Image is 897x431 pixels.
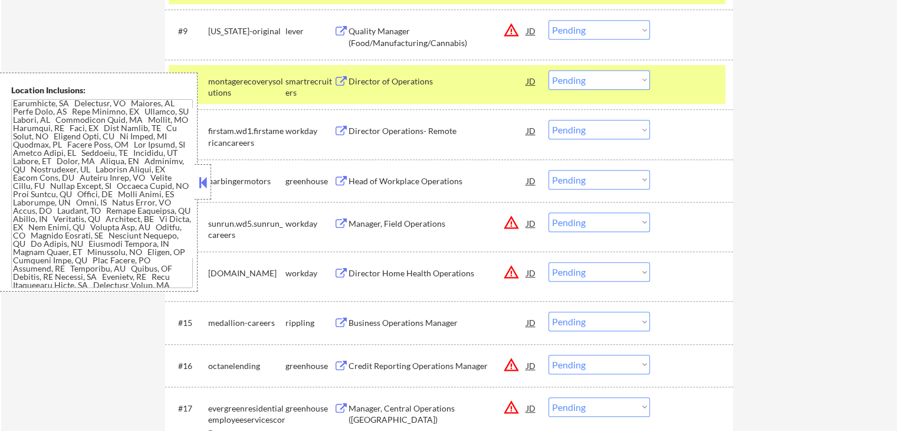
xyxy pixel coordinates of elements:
div: Manager, Central Operations ([GEOGRAPHIC_DATA]) [349,403,527,426]
div: Business Operations Manager [349,317,527,329]
div: JD [525,355,537,376]
div: JD [525,397,537,419]
div: Director Home Health Operations [349,267,527,279]
div: JD [525,70,537,92]
div: montagerecoverysolutions [208,76,285,99]
button: warning_amber [503,399,520,416]
div: harbingermotors [208,175,285,187]
div: greenhouse [285,403,334,414]
button: warning_amber [503,357,520,373]
div: #17 [178,403,199,414]
div: Manager, Field Operations [349,218,527,230]
div: #15 [178,317,199,329]
div: JD [525,262,537,283]
div: JD [525,170,537,191]
div: workday [285,218,334,230]
button: warning_amber [503,264,520,280]
div: Location Inclusions: [11,84,193,96]
div: workday [285,267,334,279]
div: #16 [178,360,199,372]
div: medallion-careers [208,317,285,329]
button: warning_amber [503,22,520,38]
div: workday [285,125,334,137]
div: lever [285,25,334,37]
div: greenhouse [285,360,334,372]
div: octanelending [208,360,285,372]
div: Credit Reporting Operations Manager [349,360,527,372]
div: firstam.wd1.firstamericancareers [208,125,285,148]
div: [US_STATE]-original [208,25,285,37]
div: Director of Operations [349,76,527,87]
div: #9 [178,25,199,37]
div: JD [525,20,537,41]
div: Quality Manager (Food/Manufacturing/Cannabis) [349,25,527,48]
div: [DOMAIN_NAME] [208,267,285,279]
div: JD [525,120,537,141]
div: Head of Workplace Operations [349,175,527,187]
div: sunrun.wd5.sunrun_careers [208,218,285,241]
div: JD [525,213,537,234]
div: smartrecruiters [285,76,334,99]
div: greenhouse [285,175,334,187]
button: warning_amber [503,214,520,231]
div: JD [525,312,537,333]
div: rippling [285,317,334,329]
div: Director Operations- Remote [349,125,527,137]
